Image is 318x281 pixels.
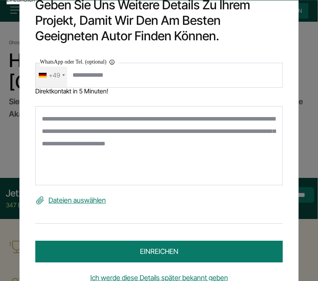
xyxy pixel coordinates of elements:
[35,194,283,207] label: Dateien auswählen
[35,87,283,94] div: Direktkontakt in 5 Minuten!
[40,57,119,66] label: WhatsApp oder Tel. (optional)
[49,69,60,81] div: +49
[35,241,283,262] button: einreichen
[36,63,67,87] div: Telephone country code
